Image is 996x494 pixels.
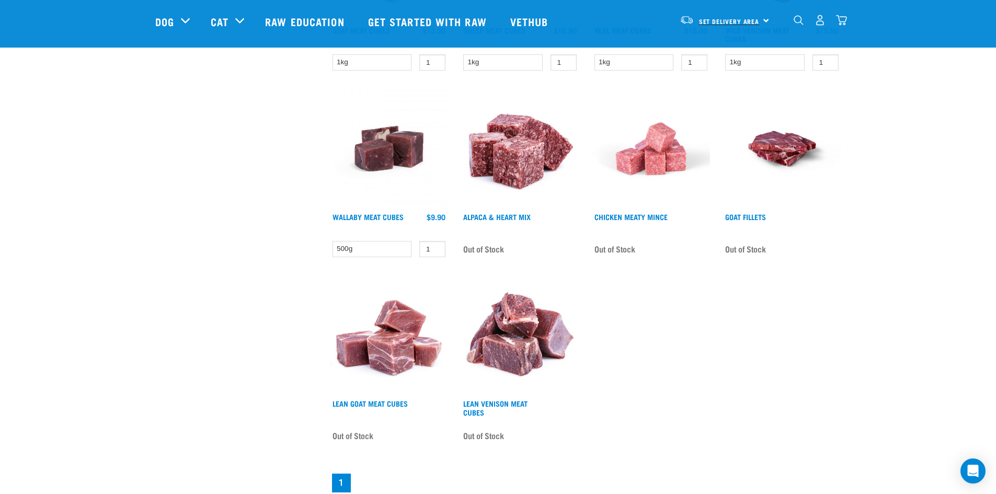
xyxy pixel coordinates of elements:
[461,89,579,208] img: Possum Chicken Heart Mix 01
[211,14,228,29] a: Cat
[681,54,707,71] input: 1
[427,213,445,221] div: $9.90
[461,276,579,395] img: 1181 Wild Venison Meat Cubes Boneless 01
[836,15,847,26] img: home-icon@2x.png
[463,215,531,219] a: Alpaca & Heart Mix
[960,458,986,484] div: Open Intercom Messenger
[419,241,445,257] input: 1
[330,89,449,208] img: Wallaby Meat Cubes
[333,401,408,405] a: Lean Goat Meat Cubes
[723,89,841,208] img: Raw Essentials Goat Fillets
[725,215,766,219] a: Goat Fillets
[333,428,373,443] span: Out of Stock
[812,54,839,71] input: 1
[500,1,562,42] a: Vethub
[680,15,694,25] img: van-moving.png
[463,241,504,257] span: Out of Stock
[592,89,711,208] img: Chicken Meaty Mince
[551,54,577,71] input: 1
[699,19,760,23] span: Set Delivery Area
[594,241,635,257] span: Out of Stock
[463,428,504,443] span: Out of Stock
[794,15,804,25] img: home-icon-1@2x.png
[419,54,445,71] input: 1
[332,474,351,492] a: Page 1
[333,215,404,219] a: Wallaby Meat Cubes
[463,401,528,413] a: Lean Venison Meat Cubes
[815,15,826,26] img: user.png
[330,276,449,395] img: 1184 Wild Goat Meat Cubes Boneless 01
[255,1,357,42] a: Raw Education
[594,215,668,219] a: Chicken Meaty Mince
[358,1,500,42] a: Get started with Raw
[155,14,174,29] a: Dog
[725,241,766,257] span: Out of Stock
